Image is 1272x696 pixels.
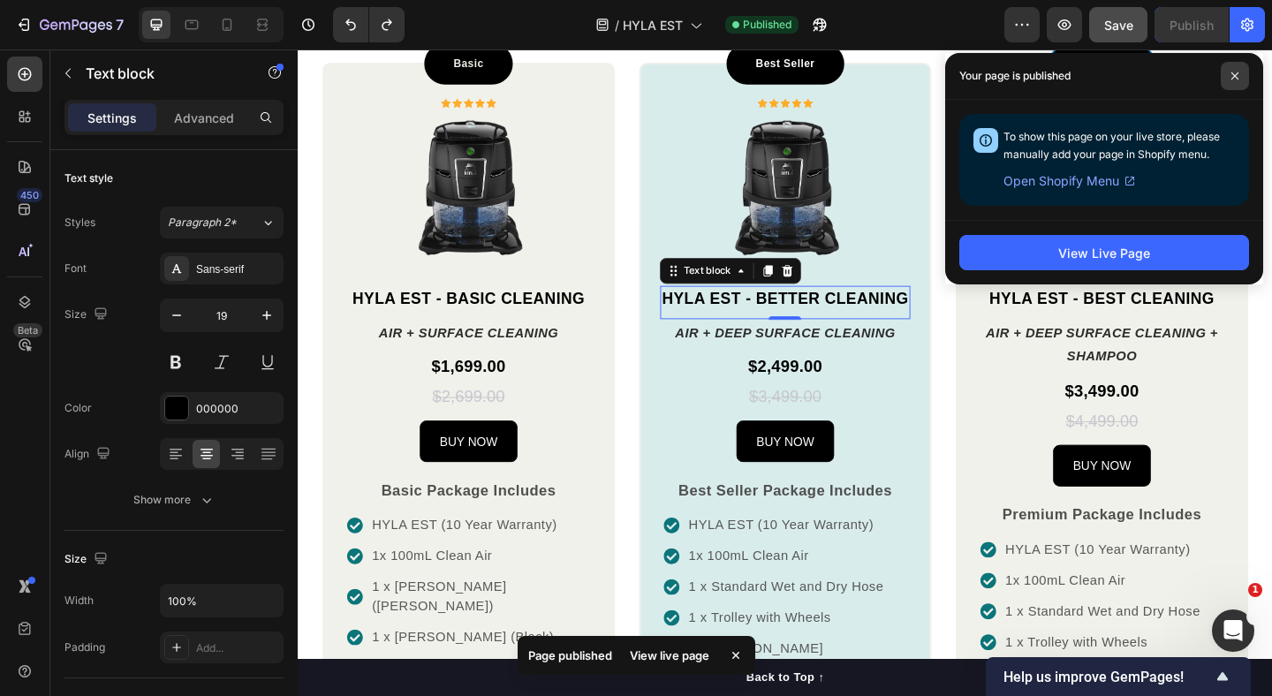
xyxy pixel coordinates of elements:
[769,601,981,622] p: 1 x Standard Wet and Dry Hose
[425,541,626,562] p: 1x 100mL Clean Air
[477,404,582,449] a: BUY NOW
[116,14,124,35] p: 7
[738,356,1011,386] div: $3,499.00
[174,109,234,127] p: Advanced
[464,71,596,236] img: gempages_582027282818794136-68d36279-ba75-4a38-a284-2ebe3fcd6823.png
[1003,170,1119,192] span: Open Shopify Menu
[196,261,279,277] div: Sans-serif
[1104,18,1133,33] span: Save
[848,7,900,25] p: Premium
[1089,7,1147,42] button: Save
[416,232,475,248] div: Text block
[738,293,1011,349] div: Rich Text Editor. Editing area: main
[528,647,612,664] p: Page published
[394,359,666,395] div: $3,499.00
[413,471,646,488] span: Best Seller Package Includes
[298,49,1272,696] iframe: Design area
[498,7,563,25] p: Best Seller
[86,63,236,84] p: Text block
[7,7,132,42] button: 7
[64,548,111,571] div: Size
[748,300,1001,342] i: AIR + DEEP SURFACE CLEANING + SHAMPOO
[769,634,981,655] p: 1 x Trolley with Wheels
[623,16,683,34] span: HYLA EST
[769,567,971,588] p: 1x 100mL Clean Air
[488,674,572,692] div: Back to Top ↑
[738,386,1011,421] div: $4,499.00
[425,507,626,528] p: HYLA EST (10 Year Warranty)
[1248,583,1262,597] span: 1
[160,207,284,238] button: Paragraph 2*
[394,257,666,286] div: Rich Text Editor. Editing area: main
[1155,7,1229,42] button: Publish
[766,497,982,515] span: Premium Package Includes
[196,401,279,417] div: 000000
[80,629,315,650] p: 1 x [PERSON_NAME] (Black)
[396,259,664,284] p: HYLA EST - BETTER CLEANING
[1003,130,1220,161] span: To show this page on your live store, please manually add your page in Shopify menu.
[64,593,94,609] div: Width
[87,109,137,127] p: Settings
[615,16,619,34] span: /
[425,574,637,595] p: 1 x Standard Wet and Dry Hose
[64,303,111,327] div: Size
[64,443,114,466] div: Align
[743,17,791,33] span: Published
[821,430,927,475] a: BUY NOW
[64,400,92,416] div: Color
[1170,16,1214,34] div: Publish
[959,235,1249,270] button: View Live Page
[13,323,42,337] div: Beta
[425,641,660,684] p: 1 x [PERSON_NAME] ([PERSON_NAME])
[196,640,279,656] div: Add...
[959,67,1071,85] p: Your page is published
[168,215,237,231] span: Paragraph 2*
[64,261,87,276] div: Font
[808,71,941,236] img: gempages_582027282818794136-68d36279-ba75-4a38-a284-2ebe3fcd6823.png
[64,170,113,186] div: Text style
[17,188,42,202] div: 450
[410,300,649,315] i: AIR + DEEP SURFACE CLEANING
[394,293,666,323] div: Rich Text Editor. Editing area: main
[64,484,284,516] button: Show more
[394,329,666,359] div: $2,499.00
[843,441,905,465] p: BUY NOW
[740,259,1009,284] p: HYLA EST - BEST CLEANING
[1003,669,1212,685] span: Help us improve GemPages!
[498,414,561,438] p: BUY NOW
[333,7,405,42] div: Undo/Redo
[133,491,216,509] div: Show more
[64,639,105,655] div: Padding
[619,643,720,668] div: View live page
[1212,609,1254,652] iframe: Intercom live chat
[425,608,637,629] p: 1 x Trolley with Wheels
[769,533,971,555] p: HYLA EST (10 Year Warranty)
[64,215,95,231] div: Styles
[1058,244,1150,262] div: View Live Page
[161,585,283,617] input: Auto
[1003,666,1233,687] button: Show survey - Help us improve GemPages!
